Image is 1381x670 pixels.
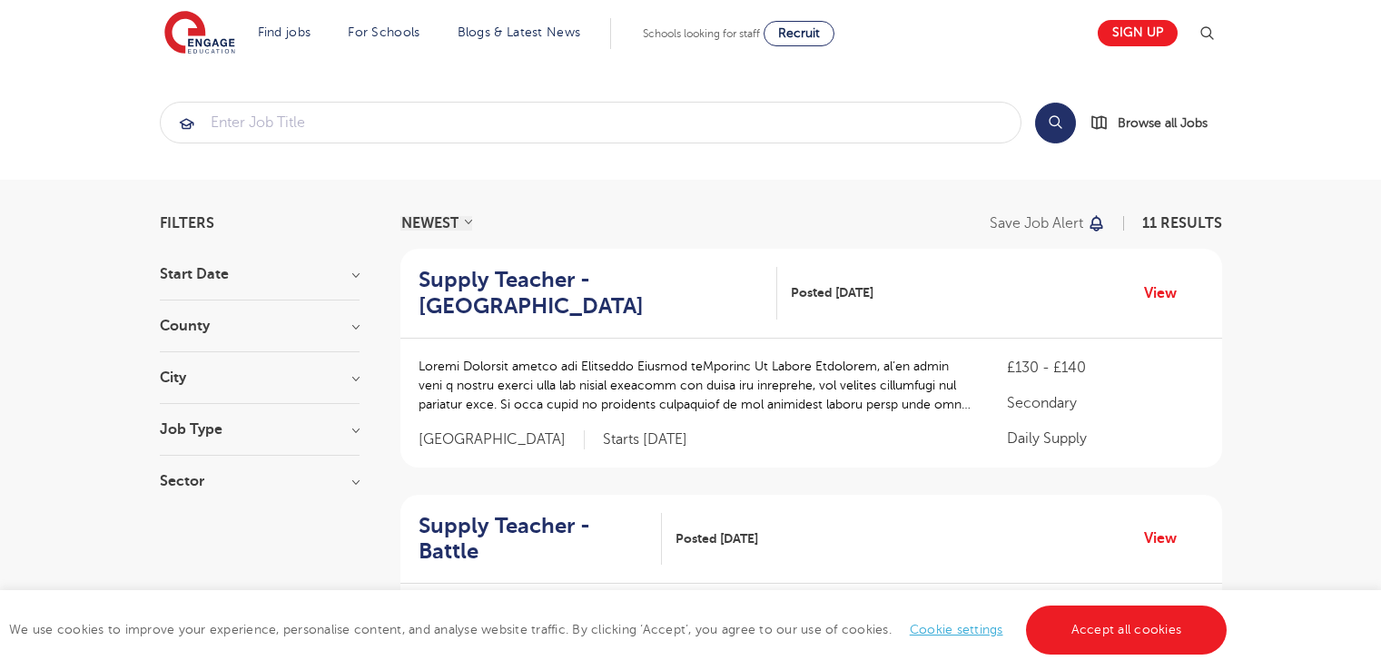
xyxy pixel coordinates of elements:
[160,422,360,437] h3: Job Type
[1026,606,1228,655] a: Accept all cookies
[160,370,360,385] h3: City
[419,267,764,320] h2: Supply Teacher - [GEOGRAPHIC_DATA]
[1142,215,1222,232] span: 11 RESULTS
[1144,281,1190,305] a: View
[258,25,311,39] a: Find jobs
[643,27,760,40] span: Schools looking for staff
[791,283,873,302] span: Posted [DATE]
[1090,113,1222,133] a: Browse all Jobs
[676,529,758,548] span: Posted [DATE]
[1144,527,1190,550] a: View
[160,319,360,333] h3: County
[1118,113,1208,133] span: Browse all Jobs
[910,623,1003,636] a: Cookie settings
[348,25,419,39] a: For Schools
[419,513,662,566] a: Supply Teacher - Battle
[458,25,581,39] a: Blogs & Latest News
[990,216,1083,231] p: Save job alert
[419,513,647,566] h2: Supply Teacher - Battle
[160,102,1021,143] div: Submit
[160,216,214,231] span: Filters
[419,357,972,414] p: Loremi Dolorsit ametco adi Elitseddo Eiusmod teMporinc Ut Labore Etdolorem, al’en admin veni q no...
[1007,357,1203,379] p: £130 - £140
[160,474,360,488] h3: Sector
[419,430,585,449] span: [GEOGRAPHIC_DATA]
[161,103,1021,143] input: Submit
[764,21,834,46] a: Recruit
[164,11,235,56] img: Engage Education
[603,430,687,449] p: Starts [DATE]
[419,267,778,320] a: Supply Teacher - [GEOGRAPHIC_DATA]
[778,26,820,40] span: Recruit
[1007,428,1203,449] p: Daily Supply
[1098,20,1178,46] a: Sign up
[9,623,1231,636] span: We use cookies to improve your experience, personalise content, and analyse website traffic. By c...
[160,267,360,281] h3: Start Date
[990,216,1107,231] button: Save job alert
[1035,103,1076,143] button: Search
[1007,392,1203,414] p: Secondary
